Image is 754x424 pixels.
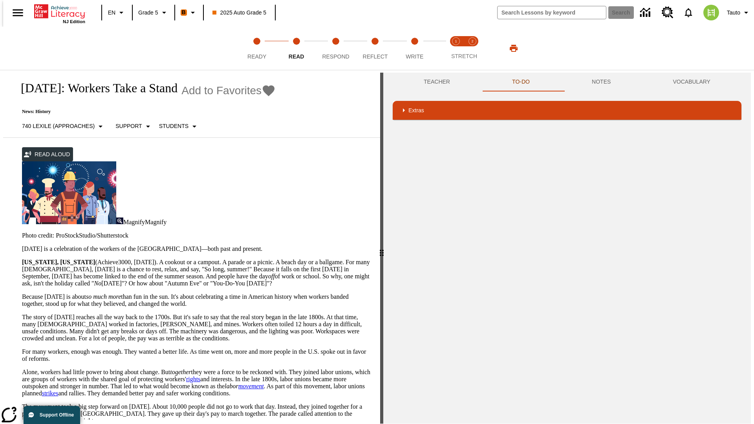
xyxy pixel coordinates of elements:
em: together [170,369,191,375]
span: Tauto [727,9,740,17]
a: rights [186,376,200,382]
p: For many workers, enough was enough. They wanted a better life. As time went on, more and more pe... [22,348,371,362]
div: Press Enter or Spacebar and then press right and left arrow keys to move the slider [380,73,383,424]
img: avatar image [703,5,719,20]
em: labor [225,383,264,389]
button: TO-DO [481,73,561,91]
button: Reflect step 4 of 5 [352,27,398,70]
button: NOTES [561,73,642,91]
button: Ready step 1 of 5 [234,27,280,70]
button: Language: EN, Select a language [104,5,130,20]
button: Print [501,41,526,55]
button: Stretch Read step 1 of 2 [445,27,467,70]
a: Data Center [635,2,657,24]
p: [DATE] is a celebration of the workers of the [GEOGRAPHIC_DATA]—both past and present. [22,245,371,252]
button: Scaffolds, Support [112,119,156,133]
input: search field [498,6,606,19]
p: News: History [13,109,276,115]
span: Write [406,53,423,60]
div: Instructional Panel Tabs [393,73,741,91]
em: so much more [86,293,121,300]
p: Support [115,122,142,130]
button: Add to Favorites - Labor Day: Workers Take a Stand [181,84,276,97]
span: Grade 5 [138,9,158,17]
button: Teacher [393,73,481,91]
a: strikes [42,390,59,397]
button: Open side menu [6,1,29,24]
button: Select Lexile, 740 Lexile (Approaches) [19,119,108,133]
button: Read step 2 of 5 [273,27,319,70]
text: 2 [471,39,473,43]
span: Ready [247,53,266,60]
span: Read [289,53,304,60]
em: No [94,280,102,287]
p: The story of [DATE] reaches all the way back to the 1700s. But it's safe to say that the real sto... [22,314,371,342]
em: off [268,273,275,280]
span: Magnify [123,219,145,225]
span: STRETCH [451,53,477,59]
text: 1 [455,39,457,43]
img: A banner with a blue background shows an illustrated row of diverse men and women dressed in clot... [22,161,116,224]
span: Respond [322,53,349,60]
button: Select Student [156,119,202,133]
p: Photo credit: ProStockStudio/Shutterstock [22,232,371,239]
span: Magnify [145,219,167,225]
button: Write step 5 of 5 [392,27,437,70]
a: movement [238,383,264,389]
div: reading [3,73,380,420]
button: Select a new avatar [699,2,724,23]
button: Support Offline [24,406,80,424]
p: Alone, workers had little power to bring about change. But they were a force to be reckoned with.... [22,369,371,397]
a: Resource Center, Will open in new tab [657,2,678,23]
p: (Achieve3000, [DATE]). A cookout or a campout. A parade or a picnic. A beach day or a ballgame. F... [22,259,371,287]
button: Read Aloud [22,147,73,162]
button: Respond step 3 of 5 [313,27,359,70]
span: 2025 Auto Grade 5 [212,9,267,17]
button: Boost Class color is orange. Change class color [178,5,201,20]
p: Students [159,122,188,130]
span: EN [108,9,115,17]
div: activity [383,73,751,424]
p: Because [DATE] is about than fun in the sun. It's about celebrating a time in American history wh... [22,293,371,307]
img: Magnify [116,217,123,224]
a: Notifications [678,2,699,23]
span: Reflect [363,53,388,60]
span: NJ Edition [63,19,85,24]
button: VOCABULARY [642,73,741,91]
p: Extras [408,106,424,115]
span: B [182,7,186,17]
strong: [US_STATE], [US_STATE] [22,259,95,265]
button: Profile/Settings [724,5,754,20]
span: Support Offline [40,412,74,418]
div: Home [34,3,85,24]
button: Stretch Respond step 2 of 2 [461,27,484,70]
p: 740 Lexile (Approaches) [22,122,95,130]
button: Grade: Grade 5, Select a grade [135,5,172,20]
span: Add to Favorites [181,84,262,97]
h1: [DATE]: Workers Take a Stand [13,81,178,95]
div: Extras [393,101,741,120]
